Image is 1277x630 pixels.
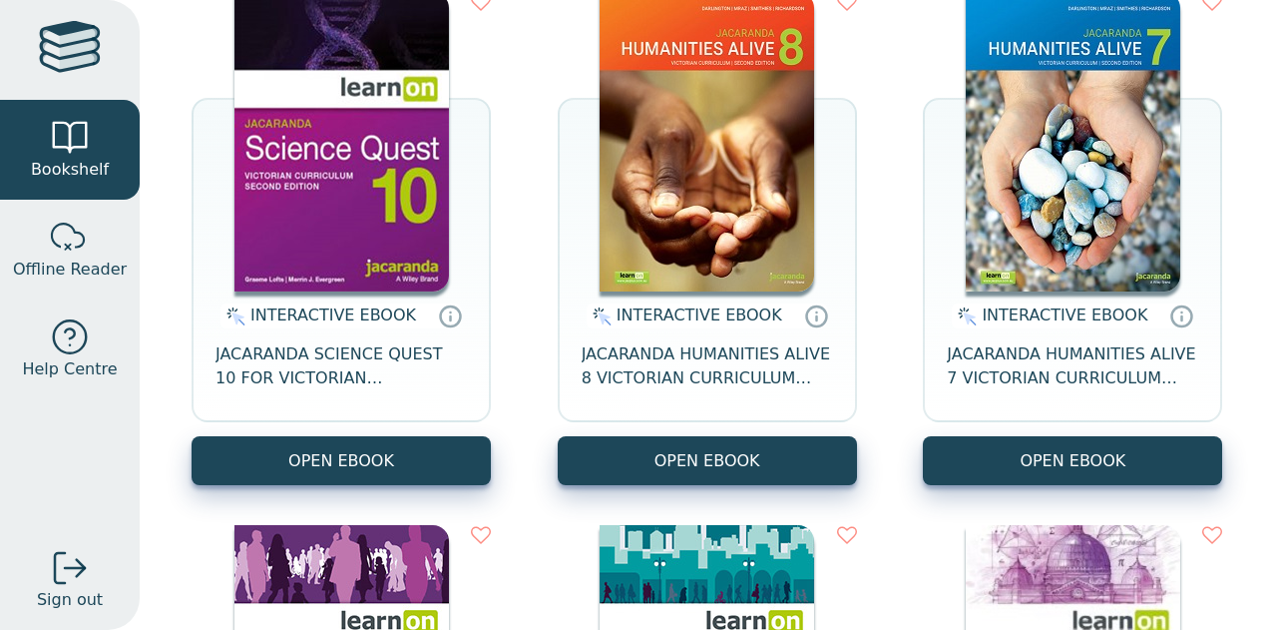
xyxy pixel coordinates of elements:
button: OPEN EBOOK [558,436,857,485]
span: Offline Reader [13,258,127,282]
a: Interactive eBooks are accessed online via the publisher’s portal. They contain interactive resou... [804,304,828,327]
span: Sign out [37,588,103,612]
span: Bookshelf [31,158,109,182]
button: OPEN EBOOK [192,436,491,485]
img: interactive.svg [952,305,977,328]
span: INTERACTIVE EBOOK [982,306,1147,324]
img: interactive.svg [220,305,245,328]
span: INTERACTIVE EBOOK [617,306,782,324]
a: Interactive eBooks are accessed online via the publisher’s portal. They contain interactive resou... [438,304,462,327]
span: JACARANDA HUMANITIES ALIVE 8 VICTORIAN CURRICULUM LEARNON EBOOK 2E [582,342,833,390]
img: interactive.svg [587,305,612,328]
span: JACARANDA HUMANITIES ALIVE 7 VICTORIAN CURRICULUM LEARNON EBOOK 2E [947,342,1198,390]
span: INTERACTIVE EBOOK [250,306,416,324]
button: OPEN EBOOK [923,436,1222,485]
a: Interactive eBooks are accessed online via the publisher’s portal. They contain interactive resou... [1169,304,1193,327]
span: Help Centre [22,357,117,381]
span: JACARANDA SCIENCE QUEST 10 FOR VICTORIAN CURRICULUM LEARNON 2E EBOOK [215,342,467,390]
